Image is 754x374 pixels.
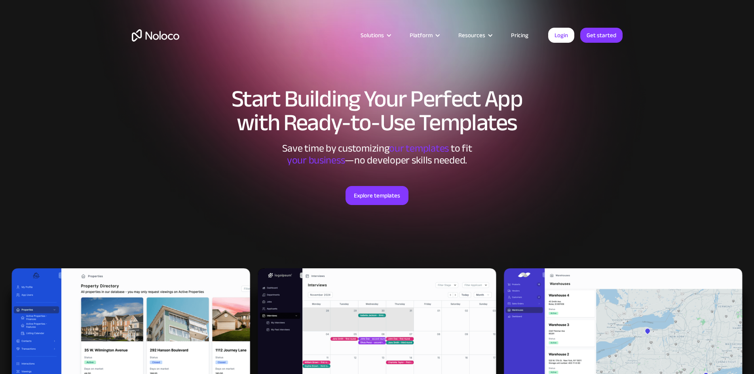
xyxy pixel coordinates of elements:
[132,87,623,135] h1: Start Building Your Perfect App with Ready-to-Use Templates
[501,30,538,40] a: Pricing
[410,30,433,40] div: Platform
[258,142,496,166] div: Save time by customizing to fit ‍ —no developer skills needed.
[400,30,448,40] div: Platform
[132,29,179,42] a: home
[580,28,623,43] a: Get started
[458,30,485,40] div: Resources
[287,150,345,170] span: your business
[346,186,408,205] a: Explore templates
[448,30,501,40] div: Resources
[351,30,400,40] div: Solutions
[361,30,384,40] div: Solutions
[548,28,574,43] a: Login
[389,139,449,158] span: our templates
